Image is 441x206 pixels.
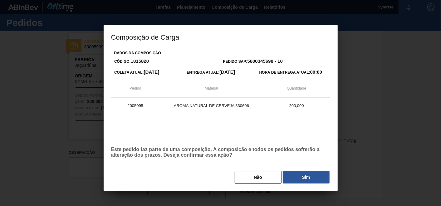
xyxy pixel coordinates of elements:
[114,51,161,55] label: Dados da Composição
[235,171,282,184] button: Não
[247,58,283,64] strong: 5800345698 - 10
[259,70,322,75] span: Hora de Entrega Atual:
[114,59,149,64] span: Código:
[223,59,283,64] span: Pedido SAP:
[187,70,235,75] span: Entrega Atual:
[310,69,322,75] strong: 00:00
[144,69,159,75] strong: [DATE]
[263,98,330,113] td: 200,000
[287,86,306,91] span: Quantidade
[160,98,263,113] td: AROMA NATURAL DE CERVEJA 330606
[104,25,338,49] h3: Composição de Carga
[283,171,330,184] button: Sim
[111,98,160,113] td: 2005095
[114,70,159,75] span: Coleta Atual:
[219,69,235,75] strong: [DATE]
[131,58,149,64] strong: 1815820
[205,86,218,91] span: Material
[111,147,330,158] p: Este pedido faz parte de uma composição. A composição e todos os pedidos sofrerão a alteração dos...
[130,86,141,91] span: Pedido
